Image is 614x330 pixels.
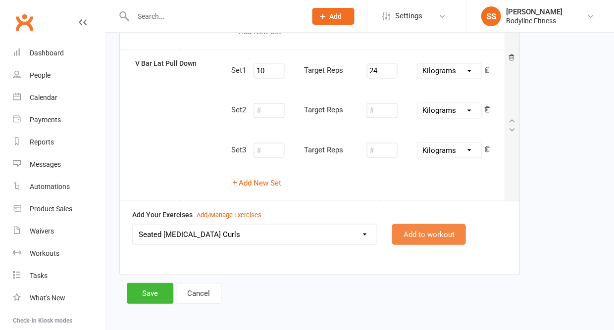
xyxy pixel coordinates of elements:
a: Product Sales [13,198,104,220]
a: Payments [13,109,104,131]
input: Search... [130,9,299,23]
input: # [254,142,284,157]
label: Add Your Exercises [132,209,261,220]
div: Set 1 [231,66,246,75]
button: Add New Set [231,177,281,189]
input: # [254,63,284,78]
input: # [366,142,397,157]
a: Tasks [13,265,104,287]
input: # [254,103,284,118]
a: Dashboard [13,42,104,64]
button: Add Your Exercises [197,210,261,220]
div: Set 3 [231,145,246,154]
div: V Bar Lat Pull DownSet1Target RepsSet2Target RepsSet3Target RepsAdd New Set [120,50,519,201]
div: Product Sales [30,205,72,213]
button: Add [312,8,354,25]
div: Set 2 [231,105,246,114]
input: # [366,103,397,118]
a: Workouts [13,242,104,265]
a: What's New [13,287,104,309]
a: Calendar [13,87,104,109]
div: Target Reps [304,145,343,154]
label: V Bar Lat Pull Down [135,58,197,69]
div: Add/Manage Exercises [197,210,261,220]
div: SS [481,6,501,26]
a: Clubworx [12,10,37,35]
div: Reports [30,138,54,146]
div: Messages [30,160,61,168]
button: Add to workout [392,224,465,244]
span: Settings [395,5,422,27]
a: People [13,64,104,87]
div: Bodyline Fitness [506,16,562,25]
div: Payments [30,116,61,124]
input: # [366,63,397,78]
div: What's New [30,294,65,302]
a: Reports [13,131,104,153]
div: Target Reps [304,66,343,75]
a: Automations [13,176,104,198]
a: Messages [13,153,104,176]
div: Dashboard [30,49,64,57]
div: Workouts [30,249,59,257]
div: Waivers [30,227,54,235]
div: Automations [30,183,70,190]
a: Cancel [176,283,221,303]
div: Calendar [30,94,57,101]
div: [PERSON_NAME] [506,7,562,16]
a: Waivers [13,220,104,242]
div: Tasks [30,272,48,280]
div: People [30,71,51,79]
button: Save [127,283,173,303]
span: Add [329,12,342,20]
div: Target Reps [304,105,343,114]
